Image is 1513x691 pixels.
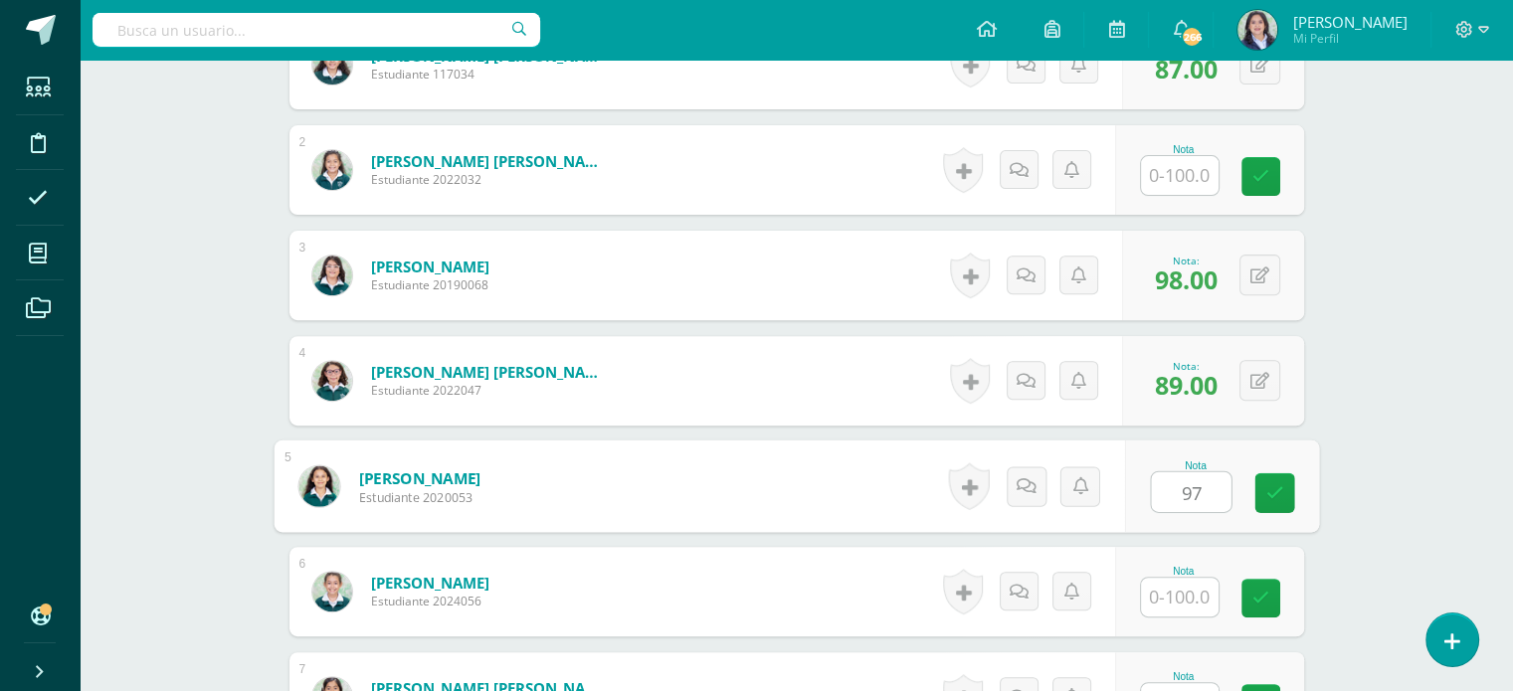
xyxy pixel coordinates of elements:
[1141,578,1219,616] input: 0-100.0
[1140,566,1228,577] div: Nota
[312,256,352,295] img: c61796450416a66d23dee774d08031a7.png
[1141,156,1219,195] input: 0-100.0
[1237,10,1277,50] img: 76910bec831e7b1d48aa6c002559430a.png
[371,382,610,399] span: Estudiante 2022047
[1292,30,1407,47] span: Mi Perfil
[371,66,610,83] span: Estudiante 117034
[93,13,540,47] input: Busca un usuario...
[1155,254,1218,267] div: Nota:
[1151,472,1230,512] input: 0-100.0
[1155,262,1218,296] span: 98.00
[1155,359,1218,373] div: Nota:
[1181,26,1203,48] span: 266
[1155,52,1218,86] span: 87.00
[358,488,480,506] span: Estudiante 2020053
[371,362,610,382] a: [PERSON_NAME] [PERSON_NAME]
[371,257,489,276] a: [PERSON_NAME]
[371,151,610,171] a: [PERSON_NAME] [PERSON_NAME]
[312,45,352,85] img: c127314d8188a903ebc108261e57a072.png
[312,361,352,401] img: baa4e1fb2bfc12bf1860b1059199dc5f.png
[1155,368,1218,402] span: 89.00
[358,467,480,488] a: [PERSON_NAME]
[371,171,610,188] span: Estudiante 2022032
[371,276,489,293] span: Estudiante 20190068
[298,465,339,506] img: 6e7fcbf51c1e849b1984292aa089e4b5.png
[1150,459,1240,470] div: Nota
[312,572,352,611] img: d32bf5b278170151f9583867f578a70a.png
[312,150,352,190] img: ea71a4be97b09dce4ec919cef07eca2d.png
[371,573,489,593] a: [PERSON_NAME]
[1140,144,1228,155] div: Nota
[1140,671,1228,682] div: Nota
[371,593,489,609] span: Estudiante 2024056
[1292,12,1407,32] span: [PERSON_NAME]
